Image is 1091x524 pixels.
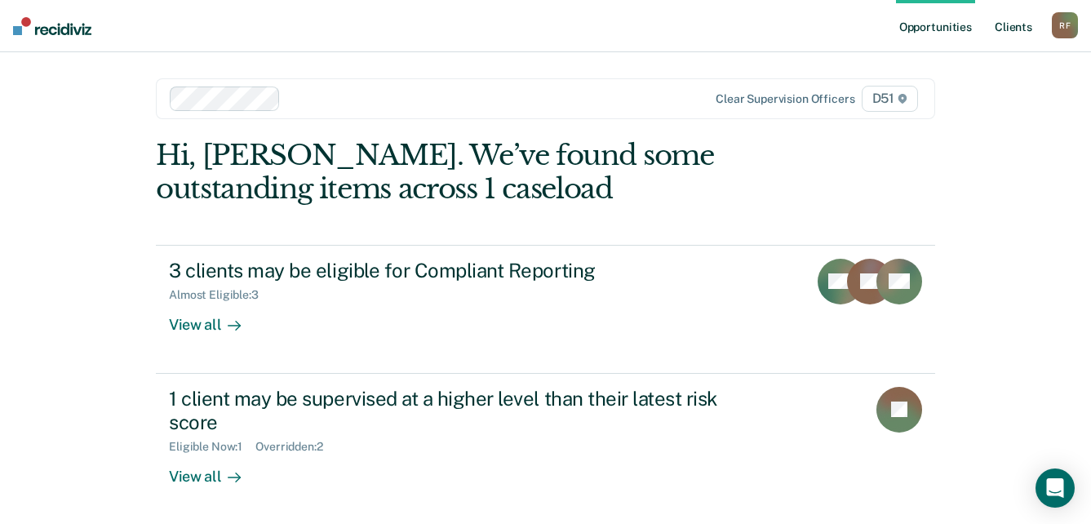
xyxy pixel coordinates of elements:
[169,454,260,486] div: View all
[13,17,91,35] img: Recidiviz
[862,86,918,112] span: D51
[169,288,272,302] div: Almost Eligible : 3
[156,245,935,374] a: 3 clients may be eligible for Compliant ReportingAlmost Eligible:3View all
[255,440,335,454] div: Overridden : 2
[1036,468,1075,508] div: Open Intercom Messenger
[156,139,779,206] div: Hi, [PERSON_NAME]. We’ve found some outstanding items across 1 caseload
[169,302,260,334] div: View all
[169,440,255,454] div: Eligible Now : 1
[169,259,742,282] div: 3 clients may be eligible for Compliant Reporting
[1052,12,1078,38] div: R F
[1052,12,1078,38] button: RF
[169,387,742,434] div: 1 client may be supervised at a higher level than their latest risk score
[716,92,854,106] div: Clear supervision officers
